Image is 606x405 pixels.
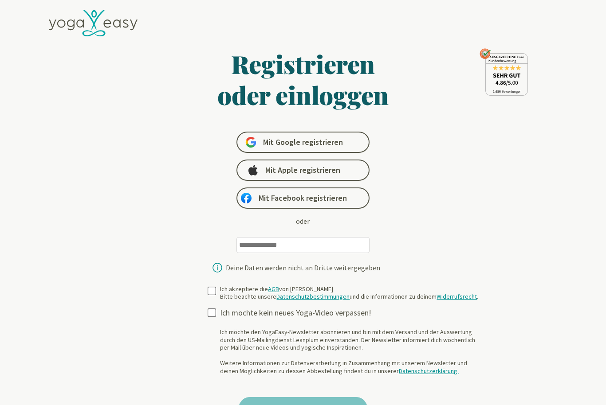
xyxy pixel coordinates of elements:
[236,160,370,181] a: Mit Apple registrieren
[263,137,343,148] span: Mit Google registrieren
[220,328,485,375] div: Ich möchte den YogaEasy-Newsletter abonnieren und bin mit dem Versand und der Auswertung durch de...
[399,367,459,375] a: Datenschutzerklärung.
[236,187,370,209] a: Mit Facebook registrieren
[131,48,475,110] h1: Registrieren oder einloggen
[437,292,477,300] a: Widerrufsrecht
[220,285,478,301] div: Ich akzeptiere die von [PERSON_NAME] Bitte beachte unsere und die Informationen zu deinem .
[236,132,370,153] a: Mit Google registrieren
[259,193,347,203] span: Mit Facebook registrieren
[480,48,528,96] img: ausgezeichnet_seal.png
[296,216,310,226] div: oder
[276,292,350,300] a: Datenschutzbestimmungen
[220,308,485,318] div: Ich möchte kein neues Yoga-Video verpassen!
[265,165,340,175] span: Mit Apple registrieren
[268,285,279,293] a: AGB
[226,264,380,271] div: Deine Daten werden nicht an Dritte weitergegeben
